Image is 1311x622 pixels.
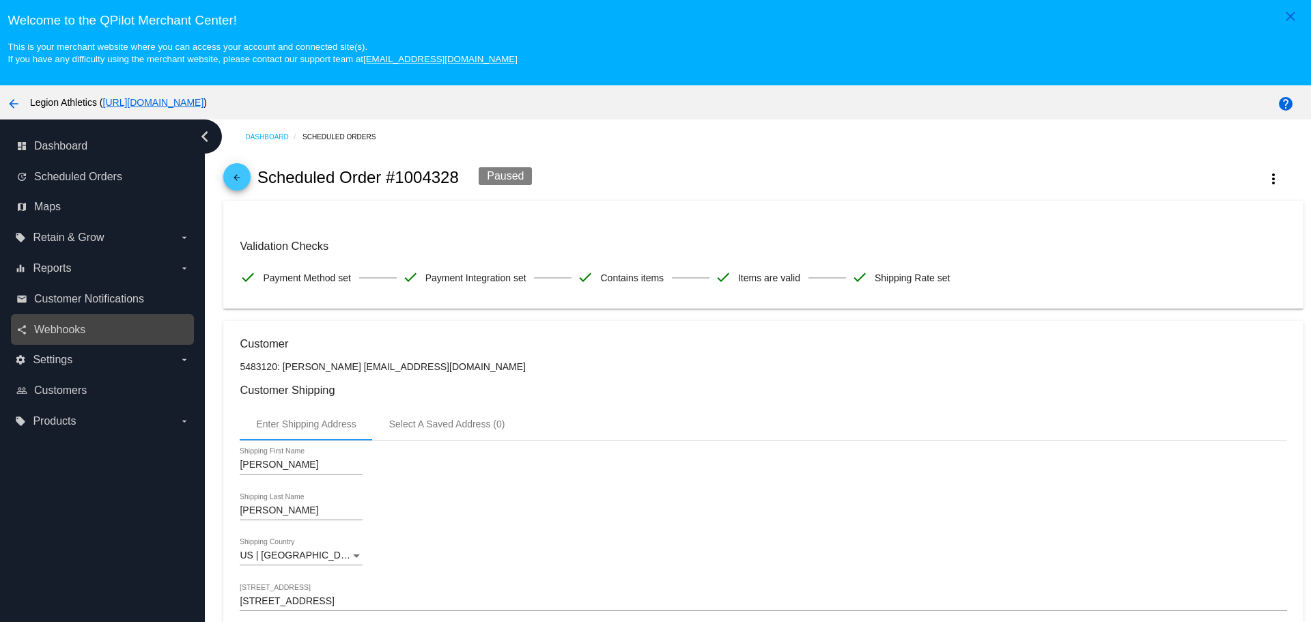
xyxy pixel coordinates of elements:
i: local_offer [15,232,26,243]
small: This is your merchant website where you can access your account and connected site(s). If you hav... [8,42,517,64]
i: local_offer [15,416,26,427]
span: Products [33,415,76,427]
i: dashboard [16,141,27,152]
mat-icon: arrow_back [5,96,22,112]
h3: Validation Checks [240,240,1286,253]
mat-icon: check [577,269,593,285]
i: chevron_left [194,126,216,147]
a: dashboard Dashboard [16,135,190,157]
span: Customer Notifications [34,293,144,305]
i: email [16,294,27,305]
span: Webhooks [34,324,85,336]
a: Scheduled Orders [302,126,388,147]
a: [EMAIL_ADDRESS][DOMAIN_NAME] [363,54,518,64]
mat-icon: close [1282,8,1299,25]
i: people_outline [16,385,27,396]
span: Dashboard [34,140,87,152]
i: settings [15,354,26,365]
mat-icon: check [240,269,256,285]
i: share [16,324,27,335]
a: email Customer Notifications [16,288,190,310]
span: US | [GEOGRAPHIC_DATA] [240,550,361,561]
a: Dashboard [245,126,302,147]
mat-icon: more_vert [1265,171,1282,187]
a: share Webhooks [16,319,190,341]
h3: Welcome to the QPilot Merchant Center! [8,13,1303,28]
i: equalizer [15,263,26,274]
a: update Scheduled Orders [16,166,190,188]
div: Select A Saved Address (0) [389,419,505,429]
i: map [16,201,27,212]
span: Maps [34,201,61,213]
span: Reports [33,262,71,274]
i: arrow_drop_down [179,416,190,427]
input: Shipping Street 1 [240,596,1286,607]
mat-icon: arrow_back [229,173,245,189]
span: Customers [34,384,87,397]
mat-select: Shipping Country [240,550,363,561]
i: arrow_drop_down [179,354,190,365]
input: Shipping Last Name [240,505,363,516]
span: Contains items [600,264,664,292]
h2: Scheduled Order #1004328 [257,168,459,187]
div: Paused [479,167,532,185]
mat-icon: check [715,269,731,285]
span: Payment Method set [263,264,350,292]
h3: Customer Shipping [240,384,1286,397]
a: [URL][DOMAIN_NAME] [103,97,204,108]
span: Items are valid [738,264,800,292]
a: map Maps [16,196,190,218]
mat-icon: check [402,269,419,285]
span: Legion Athletics ( ) [30,97,207,108]
input: Shipping First Name [240,460,363,470]
span: Scheduled Orders [34,171,122,183]
a: people_outline Customers [16,380,190,401]
span: Settings [33,354,72,366]
p: 5483120: [PERSON_NAME] [EMAIL_ADDRESS][DOMAIN_NAME] [240,361,1286,372]
mat-icon: check [851,269,868,285]
span: Payment Integration set [425,264,526,292]
div: Enter Shipping Address [256,419,356,429]
h3: Customer [240,337,1286,350]
mat-icon: help [1278,96,1294,112]
i: update [16,171,27,182]
span: Retain & Grow [33,231,104,244]
span: Shipping Rate set [875,264,950,292]
i: arrow_drop_down [179,263,190,274]
i: arrow_drop_down [179,232,190,243]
